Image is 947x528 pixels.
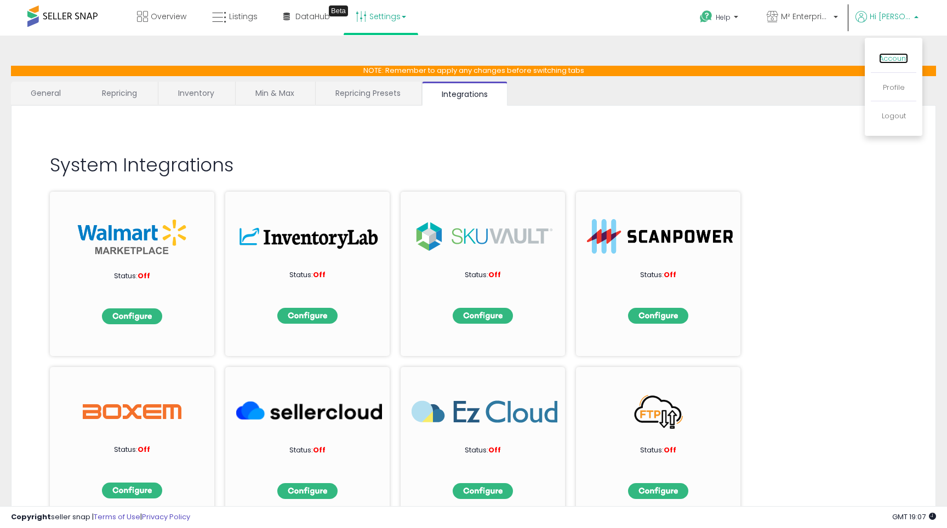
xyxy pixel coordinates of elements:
[781,11,830,22] span: M² Enterprises
[316,82,420,105] a: Repricing Presets
[102,483,162,498] img: configbtn.png
[453,483,513,499] img: configbtn.png
[870,11,911,22] span: Hi [PERSON_NAME]
[11,512,51,522] strong: Copyright
[453,308,513,324] img: configbtn.png
[253,270,362,280] p: Status:
[236,394,382,429] img: SellerCloud_266x63.png
[138,271,150,281] span: Off
[236,219,382,254] img: inv.png
[82,82,157,105] a: Repricing
[892,512,936,522] span: 2025-10-13 19:07 GMT
[716,13,731,22] span: Help
[138,444,150,455] span: Off
[422,82,507,106] a: Integrations
[11,82,81,105] a: General
[295,11,330,22] span: DataHub
[50,155,897,175] h2: System Integrations
[329,5,348,16] div: Tooltip anchor
[628,308,688,324] img: configbtn.png
[587,219,733,254] img: ScanPower-logo.png
[428,270,538,280] p: Status:
[699,10,713,24] i: Get Help
[879,53,908,64] a: Account
[253,445,362,456] p: Status:
[628,483,688,499] img: configbtn.png
[77,271,187,282] p: Status:
[603,445,713,456] p: Status:
[102,308,162,324] img: configbtn.png
[313,269,326,280] span: Off
[277,483,338,499] img: configbtn.png
[77,219,187,255] img: walmart_int.png
[229,11,258,22] span: Listings
[428,445,538,456] p: Status:
[83,394,181,429] img: Boxem Logo
[313,445,326,455] span: Off
[142,512,190,522] a: Privacy Policy
[587,394,733,429] img: FTP_266x63.png
[11,512,190,523] div: seller snap | |
[488,269,501,280] span: Off
[664,445,676,455] span: Off
[11,66,936,76] p: NOTE: Remember to apply any changes before switching tabs
[236,82,314,105] a: Min & Max
[94,512,140,522] a: Terms of Use
[691,2,749,36] a: Help
[412,219,557,254] img: sku.png
[883,82,905,93] a: Profile
[882,111,906,121] a: Logout
[855,11,919,36] a: Hi [PERSON_NAME]
[277,308,338,324] img: configbtn.png
[158,82,234,105] a: Inventory
[412,394,557,429] img: EzCloud_266x63.png
[151,11,186,22] span: Overview
[603,270,713,280] p: Status:
[664,269,676,280] span: Off
[488,445,501,455] span: Off
[77,445,187,455] p: Status:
